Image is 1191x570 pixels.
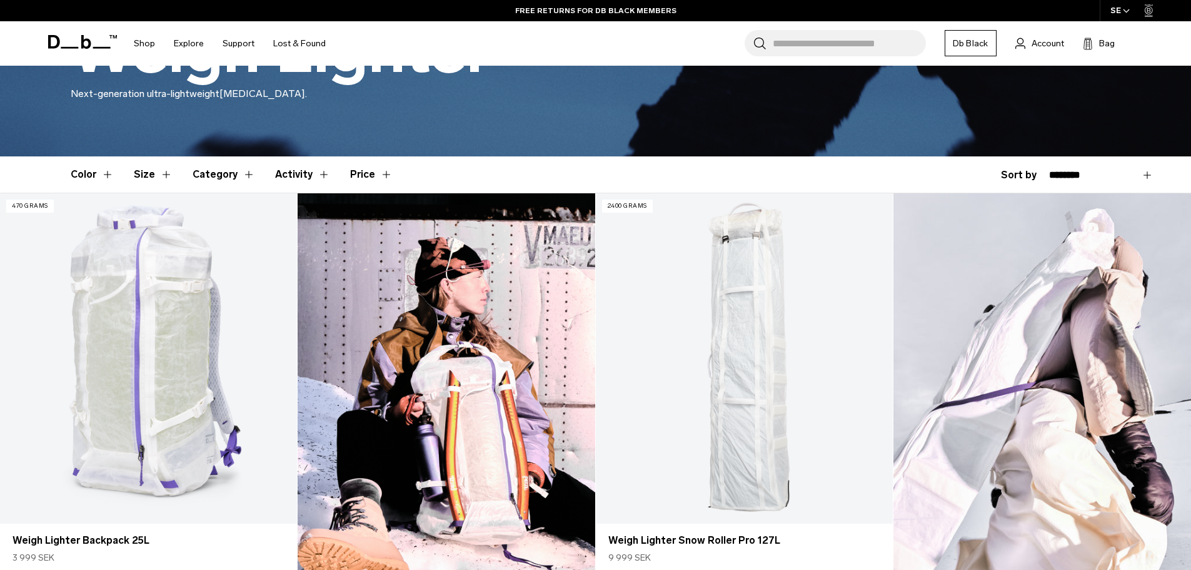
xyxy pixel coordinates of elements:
a: Account [1015,36,1064,51]
a: Weigh Lighter Snow Roller Pro 127L [596,193,893,524]
a: Weigh Lighter Backpack 25L [13,533,284,548]
button: Toggle Filter [71,156,114,193]
a: Db Black [945,30,997,56]
span: 9 999 SEK [608,551,651,564]
button: Toggle Filter [134,156,173,193]
span: Next-generation ultra-lightweight [71,88,219,99]
a: Explore [174,21,204,66]
a: Lost & Found [273,21,326,66]
nav: Main Navigation [124,21,335,66]
button: Bag [1083,36,1115,51]
button: Toggle Price [350,156,393,193]
button: Toggle Filter [193,156,255,193]
a: Support [223,21,254,66]
span: [MEDICAL_DATA]. [219,88,307,99]
button: Toggle Filter [275,156,330,193]
p: 2400 grams [602,200,653,213]
h1: Weigh Lighter™ [71,14,555,86]
span: Bag [1099,37,1115,50]
a: Shop [134,21,155,66]
a: FREE RETURNS FOR DB BLACK MEMBERS [515,5,676,16]
span: Account [1032,37,1064,50]
span: 3 999 SEK [13,551,54,564]
a: Weigh Lighter Snow Roller Pro 127L [608,533,880,548]
p: 470 grams [6,200,54,213]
